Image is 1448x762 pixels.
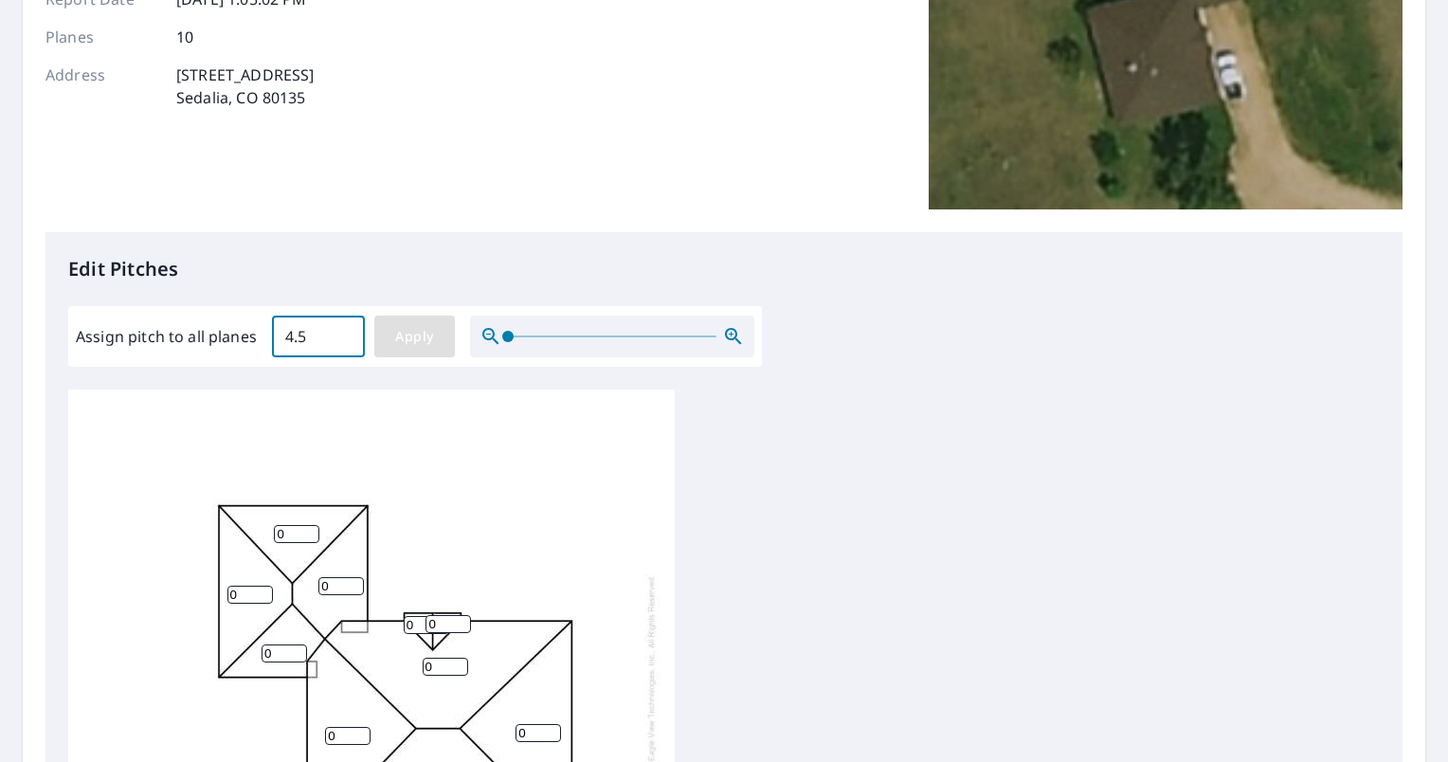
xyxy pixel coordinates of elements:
[68,255,1380,283] p: Edit Pitches
[45,63,159,109] p: Address
[374,316,455,357] button: Apply
[45,26,159,48] p: Planes
[176,26,193,48] p: 10
[389,325,440,349] span: Apply
[176,63,314,109] p: [STREET_ADDRESS] Sedalia, CO 80135
[76,325,257,348] label: Assign pitch to all planes
[272,310,365,363] input: 00.0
